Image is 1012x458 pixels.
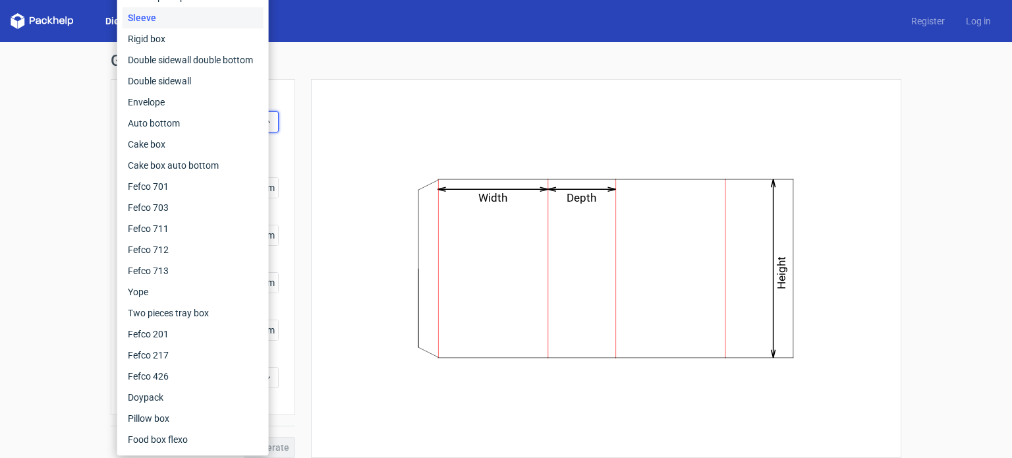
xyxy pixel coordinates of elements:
text: Height [775,256,789,289]
div: Food box flexo [123,429,264,450]
div: Cake box auto bottom [123,155,264,176]
div: Fefco 713 [123,260,264,281]
div: Yope [123,281,264,302]
div: Double sidewall double bottom [123,49,264,71]
div: Rigid box [123,28,264,49]
div: Fefco 201 [123,324,264,345]
a: Log in [955,14,1001,28]
div: Fefco 711 [123,218,264,239]
text: Depth [567,191,597,204]
div: Doypack [123,387,264,408]
div: Envelope [123,92,264,113]
div: Two pieces tray box [123,302,264,324]
div: Fefco 426 [123,366,264,387]
a: Register [901,14,955,28]
div: Sleeve [123,7,264,28]
div: Double sidewall [123,71,264,92]
div: Pillow box [123,408,264,429]
a: Dielines [95,14,150,28]
div: Fefco 703 [123,197,264,218]
div: Fefco 217 [123,345,264,366]
h1: Generate new dieline [111,53,901,69]
div: Cake box [123,134,264,155]
div: Fefco 701 [123,176,264,197]
div: Auto bottom [123,113,264,134]
text: Width [479,191,508,204]
div: Fefco 712 [123,239,264,260]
